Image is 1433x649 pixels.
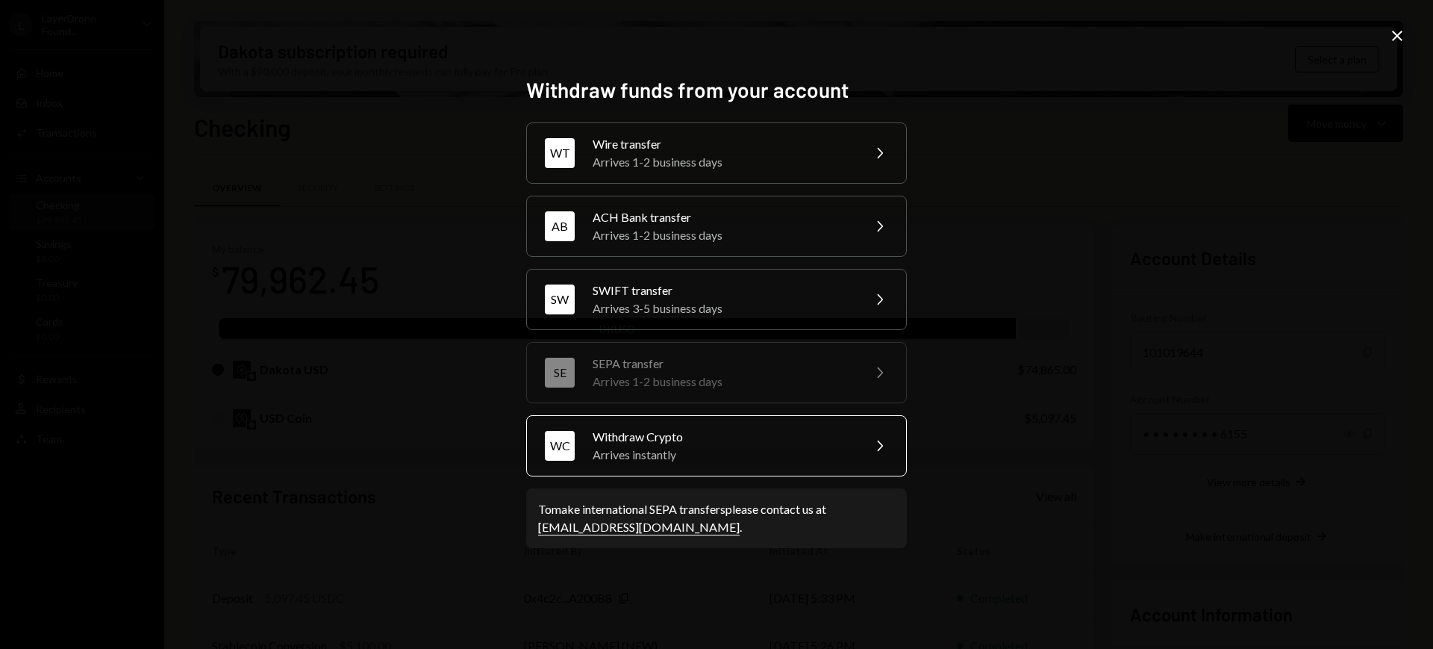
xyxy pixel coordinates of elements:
div: SWIFT transfer [593,282,852,299]
h2: Withdraw funds from your account [526,75,907,105]
div: Arrives 1-2 business days [593,373,852,391]
div: SEPA transfer [593,355,852,373]
button: SWSWIFT transferArrives 3-5 business days [526,269,907,330]
button: ABACH Bank transferArrives 1-2 business days [526,196,907,257]
div: Wire transfer [593,135,852,153]
div: To make international SEPA transfers please contact us at . [538,500,895,536]
div: Arrives 1-2 business days [593,226,852,244]
div: Withdraw Crypto [593,428,852,446]
div: Arrives instantly [593,446,852,464]
div: AB [545,211,575,241]
div: Arrives 3-5 business days [593,299,852,317]
button: WCWithdraw CryptoArrives instantly [526,415,907,476]
div: SW [545,285,575,314]
button: WTWire transferArrives 1-2 business days [526,122,907,184]
div: ACH Bank transfer [593,208,852,226]
button: SESEPA transferArrives 1-2 business days [526,342,907,403]
div: Arrives 1-2 business days [593,153,852,171]
div: SE [545,358,575,388]
a: [EMAIL_ADDRESS][DOMAIN_NAME] [538,520,740,535]
div: WC [545,431,575,461]
div: WT [545,138,575,168]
